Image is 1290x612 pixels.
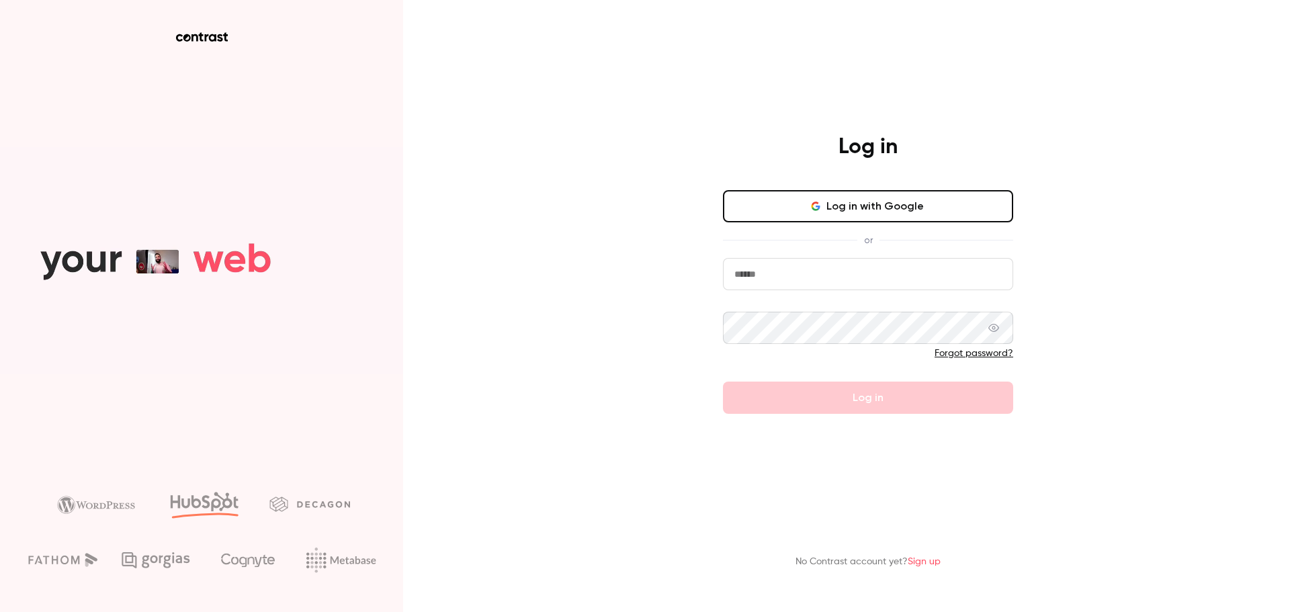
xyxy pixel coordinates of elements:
h4: Log in [838,134,898,161]
a: Sign up [908,557,941,566]
span: or [857,233,879,247]
button: Log in with Google [723,190,1013,222]
p: No Contrast account yet? [795,555,941,569]
img: decagon [269,496,350,511]
a: Forgot password? [935,349,1013,358]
